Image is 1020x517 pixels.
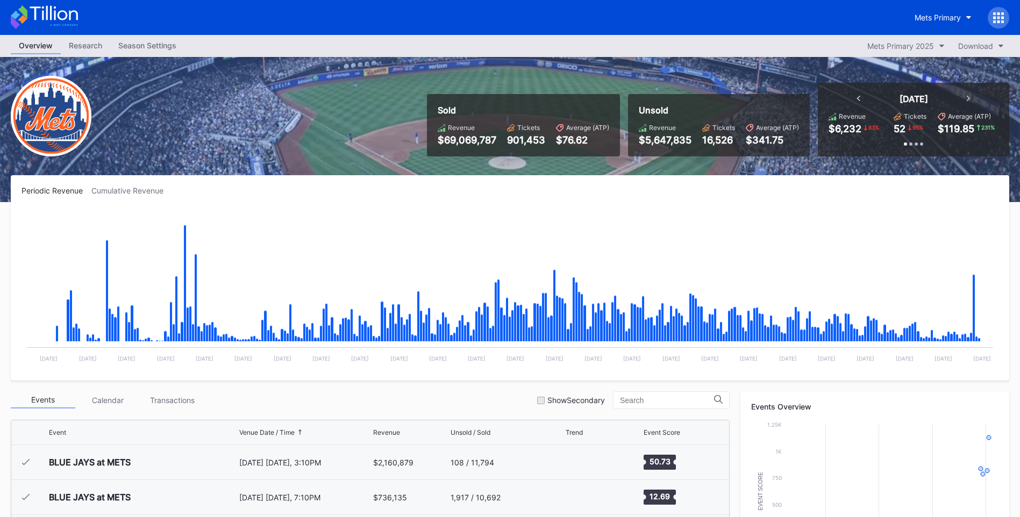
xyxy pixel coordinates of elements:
[839,112,866,120] div: Revenue
[49,492,131,502] div: BLUE JAYS at METS
[49,457,131,468] div: BLUE JAYS at METS
[507,355,524,362] text: [DATE]
[779,355,797,362] text: [DATE]
[712,124,735,132] div: Tickets
[958,41,993,51] div: Download
[584,355,602,362] text: [DATE]
[118,355,135,362] text: [DATE]
[429,355,447,362] text: [DATE]
[49,428,66,436] div: Event
[312,355,330,362] text: [DATE]
[758,472,764,511] text: Event Score
[438,134,496,146] div: $69,069,787
[373,458,413,467] div: $2,160,879
[239,428,295,436] div: Venue Date / Time
[40,355,58,362] text: [DATE]
[61,38,110,53] div: Research
[772,501,782,508] text: 500
[556,134,609,146] div: $76.62
[756,124,799,132] div: Average (ATP)
[740,355,758,362] text: [DATE]
[140,392,204,408] div: Transactions
[623,355,641,362] text: [DATE]
[900,94,928,104] div: [DATE]
[639,105,799,116] div: Unsold
[157,355,175,362] text: [DATE]
[22,186,91,195] div: Periodic Revenue
[644,428,680,436] div: Event Score
[867,41,934,51] div: Mets Primary 2025
[61,38,110,54] a: Research
[507,134,545,146] div: 901,453
[639,134,691,146] div: $5,647,835
[775,448,782,455] text: 1k
[566,124,609,132] div: Average (ATP)
[390,355,408,362] text: [DATE]
[91,186,172,195] div: Cumulative Revenue
[980,123,996,132] div: 231 %
[662,355,680,362] text: [DATE]
[11,392,75,408] div: Events
[772,475,782,481] text: 750
[451,458,494,467] div: 108 / 11,794
[546,355,564,362] text: [DATE]
[274,355,291,362] text: [DATE]
[468,355,486,362] text: [DATE]
[196,355,213,362] text: [DATE]
[938,123,974,134] div: $119.85
[566,449,598,476] svg: Chart title
[547,396,605,405] div: Show Secondary
[829,123,861,134] div: $6,232
[75,392,140,408] div: Calendar
[448,124,475,132] div: Revenue
[751,402,998,411] div: Events Overview
[620,396,714,405] input: Search
[818,355,836,362] text: [DATE]
[110,38,184,53] div: Season Settings
[867,123,880,132] div: 83 %
[649,457,670,466] text: 50.73
[79,355,97,362] text: [DATE]
[517,124,540,132] div: Tickets
[948,112,991,120] div: Average (ATP)
[701,355,719,362] text: [DATE]
[746,134,799,146] div: $341.75
[438,105,609,116] div: Sold
[904,112,926,120] div: Tickets
[915,13,961,22] div: Mets Primary
[911,123,924,132] div: 95 %
[22,209,998,370] svg: Chart title
[451,428,490,436] div: Unsold / Sold
[451,493,501,502] div: 1,917 / 10,692
[11,76,91,156] img: New-York-Mets-Transparent.png
[239,493,370,502] div: [DATE] [DATE], 7:10PM
[650,492,670,501] text: 12.69
[373,428,400,436] div: Revenue
[11,38,61,54] a: Overview
[953,39,1009,53] button: Download
[110,38,184,54] a: Season Settings
[234,355,252,362] text: [DATE]
[907,8,980,27] button: Mets Primary
[351,355,369,362] text: [DATE]
[566,484,598,511] svg: Chart title
[702,134,735,146] div: 16,526
[857,355,874,362] text: [DATE]
[373,493,407,502] div: $736,135
[649,124,676,132] div: Revenue
[894,123,905,134] div: 52
[862,39,950,53] button: Mets Primary 2025
[935,355,952,362] text: [DATE]
[767,421,782,428] text: 1.25k
[239,458,370,467] div: [DATE] [DATE], 3:10PM
[896,355,914,362] text: [DATE]
[566,428,583,436] div: Trend
[973,355,991,362] text: [DATE]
